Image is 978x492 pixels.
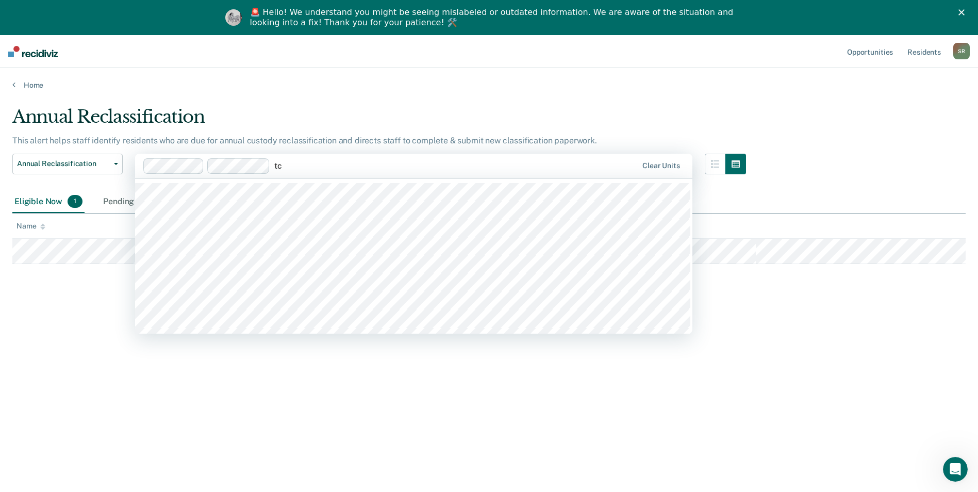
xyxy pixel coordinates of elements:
[16,222,45,231] div: Name
[12,136,597,145] p: This alert helps staff identify residents who are due for annual custody reclassification and dir...
[17,159,110,168] span: Annual Reclassification
[8,46,58,57] img: Recidiviz
[68,195,82,208] span: 1
[958,9,969,15] div: Close
[845,35,895,68] a: Opportunities
[953,43,970,59] div: S R
[943,457,968,482] iframe: Intercom live chat
[642,161,680,170] div: Clear units
[12,106,746,136] div: Annual Reclassification
[12,191,85,214] div: Eligible Now1
[225,9,242,26] img: Profile image for Kim
[905,35,943,68] a: Residents
[101,191,158,214] div: Pending6
[953,43,970,59] button: SR
[250,7,737,28] div: 🚨 Hello! We understand you might be seeing mislabeled or outdated information. We are aware of th...
[12,154,123,174] button: Annual Reclassification
[12,80,966,90] a: Home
